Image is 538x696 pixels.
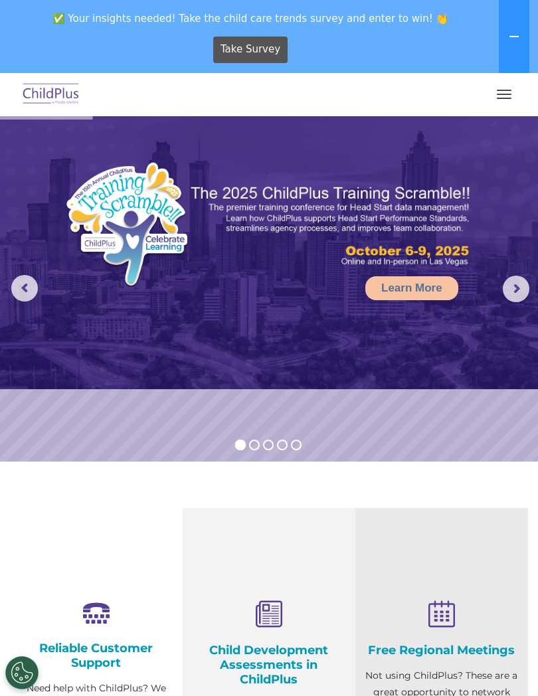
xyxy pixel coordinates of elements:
[213,37,288,63] a: Take Survey
[193,643,345,687] h4: Child Development Assessments in ChildPlus
[5,656,39,689] button: Cookies Settings
[5,5,496,31] span: ✅ Your insights needed! Take the child care trends survey and enter to win! 👏
[20,79,82,110] img: ChildPlus by Procare Solutions
[221,38,280,61] span: Take Survey
[365,276,458,300] a: Learn More
[20,641,173,670] h4: Reliable Customer Support
[365,643,518,657] h4: Free Regional Meetings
